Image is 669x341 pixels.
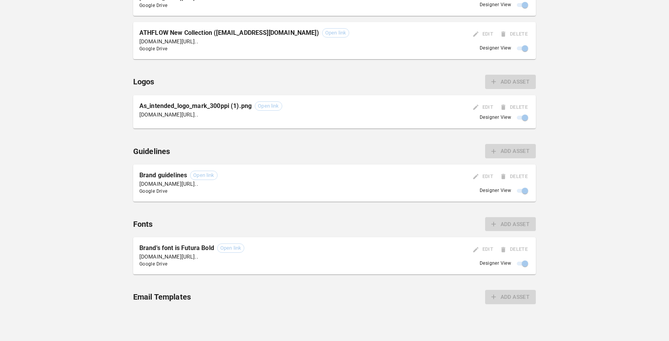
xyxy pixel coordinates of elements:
span: Designer View [480,1,511,9]
h6: Logos [133,75,154,88]
span: Google Drive [139,45,349,53]
span: Google Drive [139,260,244,268]
p: Brand guidelines [139,171,187,180]
p: [DOMAIN_NAME][URL].. [139,38,349,45]
p: [DOMAIN_NAME][URL].. [139,253,244,260]
span: Designer View [480,45,511,52]
p: As_intended_logo_mark_300ppi (1).png [139,101,252,111]
span: Designer View [480,187,511,195]
p: [DOMAIN_NAME][URL].. [139,180,218,188]
span: Google Drive [139,188,218,195]
span: Designer View [480,114,511,122]
h6: Fonts [133,218,153,230]
p: Brand's font is Futura Bold [139,243,214,253]
p: ATHFLOW New Collection ([EMAIL_ADDRESS][DOMAIN_NAME]) [139,28,319,38]
p: [DOMAIN_NAME][URL].. [139,111,282,118]
span: Designer View [480,260,511,267]
h6: Guidelines [133,145,170,158]
h6: Email Templates [133,291,191,303]
span: Google Drive [139,2,458,10]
